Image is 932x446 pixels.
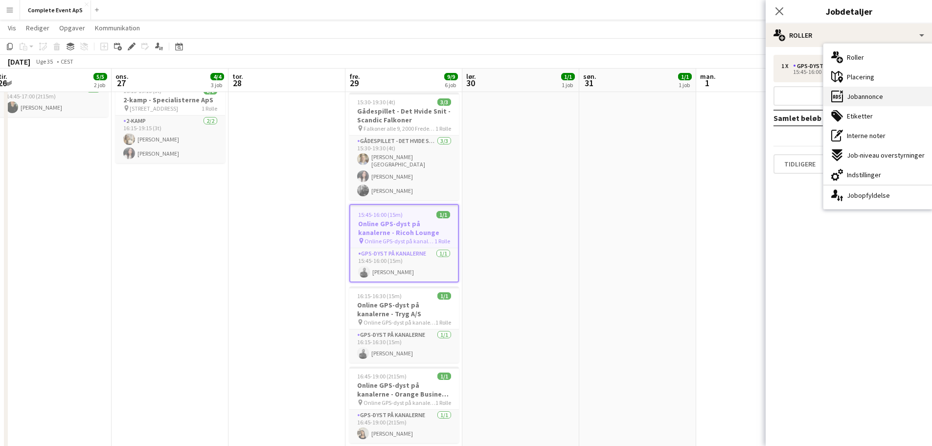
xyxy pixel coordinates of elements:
[115,81,225,163] app-job-card: 16:15-19:15 (3t)2/22-kamp - Specialisterne ApS [STREET_ADDRESS]1 Rolle2-kamp2/216:15-19:15 (3t)[P...
[357,98,395,106] span: 15:30-19:30 (4t)
[8,23,16,32] span: Vis
[349,72,360,81] span: fre.
[115,95,225,104] h3: 2-kamp - Specialisterne ApS
[445,81,457,89] div: 6 job
[444,73,458,80] span: 9/9
[211,81,224,89] div: 3 job
[465,77,476,89] span: 30
[349,204,459,282] app-job-card: 15:45-16:00 (15m)1/1Online GPS-dyst på kanalerne - Ricoh Lounge Online GPS-dyst på kanalerne1 Rol...
[349,107,459,124] h3: Gådespillet - Det Hvide Snit - Scandic Falkoner
[231,77,243,89] span: 28
[22,22,53,34] a: Rediger
[562,81,574,89] div: 1 job
[699,77,716,89] span: 1
[773,154,826,174] button: Tidligere
[357,373,407,380] span: 16:45-19:00 (2t15m)
[26,23,49,32] span: Rediger
[114,77,129,89] span: 27
[349,286,459,363] app-job-card: 16:15-16:30 (15m)1/1Online GPS-dyst på kanalerne - Tryg A/S Online GPS-dyst på kanalerne1 RolleGP...
[349,367,459,443] app-job-card: 16:45-19:00 (2t15m)1/1Online GPS-dyst på kanalerne - Orange Business [GEOGRAPHIC_DATA] Online GPS...
[793,63,866,70] div: GPS-dyst på kanalerne
[350,248,458,282] app-card-role: GPS-dyst på kanalerne1/115:45-16:00 (15m)[PERSON_NAME]
[781,70,906,74] div: 15:45-16:00 (15m)
[847,72,874,81] span: Placering
[8,57,30,67] div: [DATE]
[582,77,596,89] span: 31
[435,125,451,132] span: 1 Rolle
[583,72,596,81] span: søn.
[678,73,692,80] span: 1/1
[32,58,57,65] span: Uge 35
[358,211,403,218] span: 15:45-16:00 (15m)
[437,292,451,300] span: 1/1
[437,98,451,106] span: 3/3
[364,399,435,406] span: Online GPS-dyst på kanalerne
[781,63,793,70] div: 1 x
[349,301,459,318] h3: Online GPS-dyst på kanalerne - Tryg A/S
[210,73,224,80] span: 4/4
[349,329,459,363] app-card-role: GPS-dyst på kanalerne1/116:15-16:30 (15m)[PERSON_NAME]
[847,92,883,101] span: Jobannonce
[130,105,178,112] span: [STREET_ADDRESS]
[349,93,459,200] app-job-card: 15:30-19:30 (4t)3/3Gådespillet - Det Hvide Snit - Scandic Falkoner Falkoner alle 9, 2000 Frederik...
[847,170,881,179] span: Indstillinger
[434,237,450,245] span: 1 Rolle
[435,399,451,406] span: 1 Rolle
[773,86,924,106] button: Tilføj rolle
[766,5,932,18] h3: Jobdetaljer
[349,410,459,443] app-card-role: GPS-dyst på kanalerne1/116:45-19:00 (2t15m)[PERSON_NAME]
[59,23,85,32] span: Opgaver
[95,23,140,32] span: Kommunikation
[115,116,225,163] app-card-role: 2-kamp2/216:15-19:15 (3t)[PERSON_NAME][PERSON_NAME]
[364,319,435,326] span: Online GPS-dyst på kanalerne
[437,373,451,380] span: 1/1
[357,292,402,300] span: 16:15-16:30 (15m)
[847,131,886,140] span: Interne noter
[435,319,451,326] span: 1 Rolle
[350,219,458,237] h3: Online GPS-dyst på kanalerne - Ricoh Lounge
[561,73,575,80] span: 1/1
[364,237,434,245] span: Online GPS-dyst på kanalerne
[700,72,716,81] span: man.
[847,53,864,62] span: Roller
[4,22,20,34] a: Vis
[348,77,360,89] span: 29
[61,58,73,65] div: CEST
[232,72,243,81] span: tor.
[466,72,476,81] span: lør.
[766,23,932,47] div: Roller
[55,22,89,34] a: Opgaver
[115,72,129,81] span: ons.
[847,151,925,160] span: Job-niveau overstyrninger
[93,73,107,80] span: 5/5
[773,110,868,126] td: Samlet beløb
[20,0,91,20] button: Complete Event ApS
[364,125,435,132] span: Falkoner alle 9, 2000 Frederiksberg - Scandic Falkoner
[349,381,459,399] h3: Online GPS-dyst på kanalerne - Orange Business [GEOGRAPHIC_DATA]
[847,112,873,120] span: Etiketter
[436,211,450,218] span: 1/1
[91,22,144,34] a: Kommunikation
[202,105,217,112] span: 1 Rolle
[349,136,459,200] app-card-role: Gådespillet - Det Hvide Snit3/315:30-19:30 (4t)[PERSON_NAME][GEOGRAPHIC_DATA][PERSON_NAME][PERSON...
[679,81,691,89] div: 1 job
[94,81,107,89] div: 2 job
